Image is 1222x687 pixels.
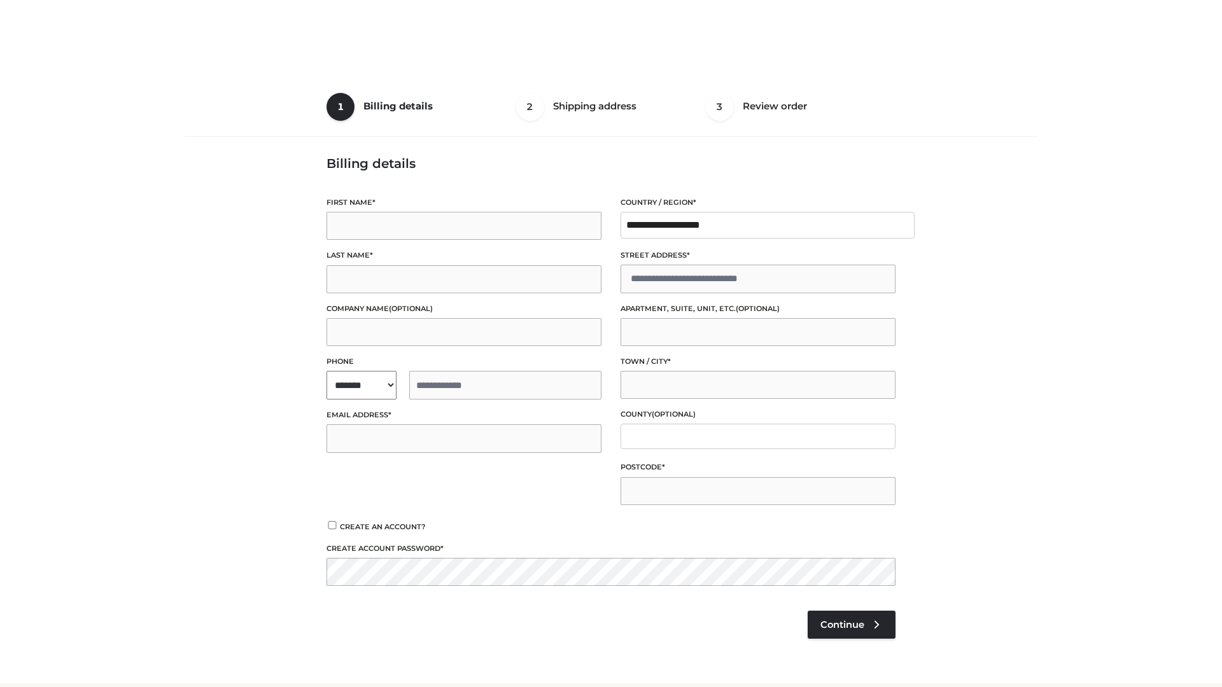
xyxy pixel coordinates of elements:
input: Create an account? [327,521,338,529]
label: Create account password [327,543,895,555]
span: 3 [706,93,734,121]
label: County [621,408,895,420]
span: (optional) [736,304,780,313]
label: Phone [327,356,601,368]
label: Last name [327,249,601,261]
span: Create an account? [340,522,426,531]
span: Billing details [363,100,433,112]
label: Apartment, suite, unit, etc. [621,303,895,315]
span: (optional) [652,410,696,419]
span: 2 [516,93,544,121]
label: Email address [327,409,601,421]
span: Shipping address [553,100,636,112]
span: (optional) [389,304,433,313]
h3: Billing details [327,156,895,171]
label: Country / Region [621,197,895,209]
span: Continue [820,619,864,630]
span: 1 [327,93,355,121]
label: Company name [327,303,601,315]
label: Street address [621,249,895,261]
span: Review order [743,100,807,112]
label: Postcode [621,461,895,473]
label: Town / City [621,356,895,368]
a: Continue [808,611,895,639]
label: First name [327,197,601,209]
